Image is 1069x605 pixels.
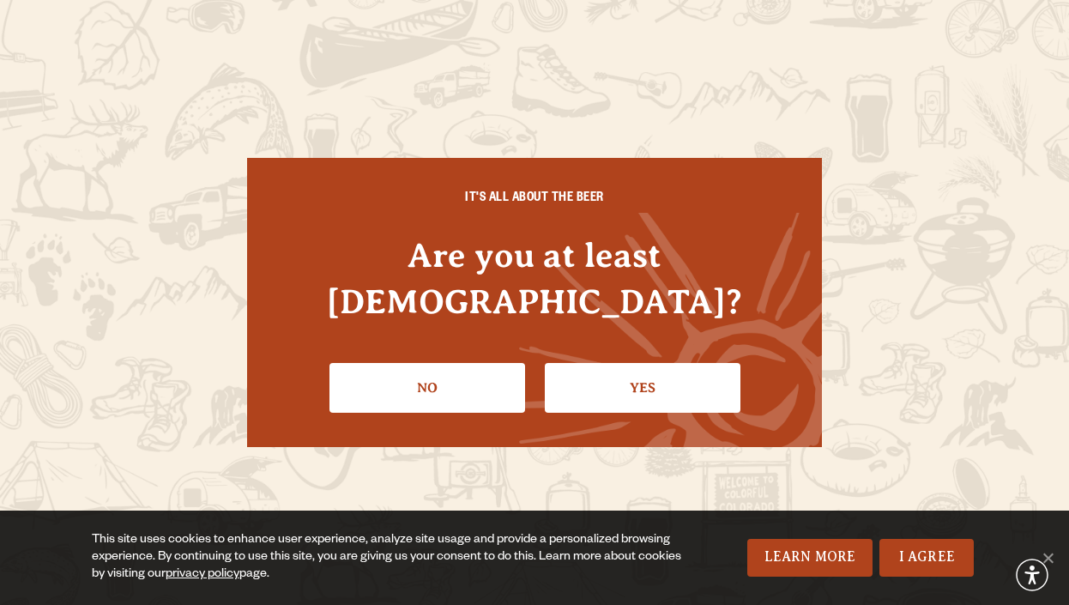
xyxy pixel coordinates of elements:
[166,568,239,582] a: privacy policy
[281,233,788,324] h4: Are you at least [DEMOGRAPHIC_DATA]?
[747,539,873,577] a: Learn More
[92,532,682,584] div: This site uses cookies to enhance user experience, analyze site usage and provide a personalized ...
[879,539,974,577] a: I Agree
[1039,549,1056,566] span: No
[281,192,788,208] h6: IT'S ALL ABOUT THE BEER
[329,363,525,413] a: No
[545,363,740,413] a: Confirm I'm 21 or older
